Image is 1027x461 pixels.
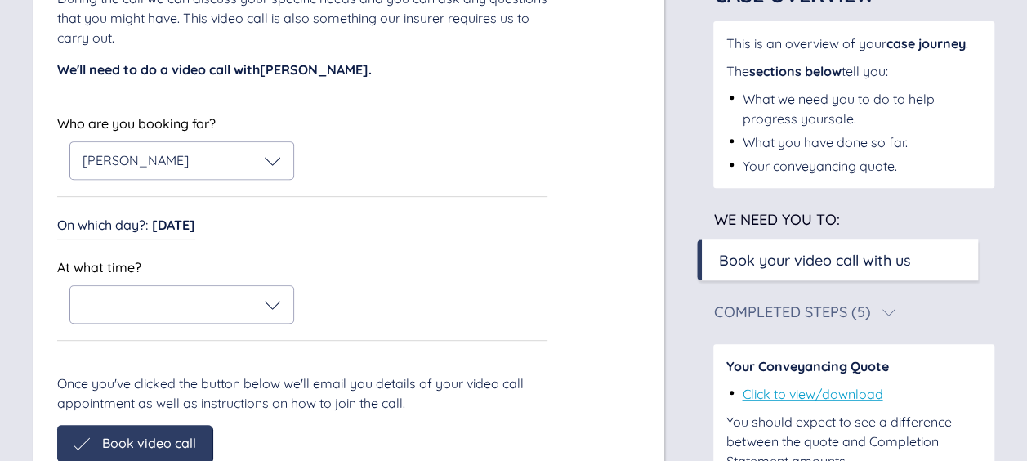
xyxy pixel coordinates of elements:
[57,115,216,132] span: Who are you booking for?
[726,61,982,81] div: The tell you:
[726,358,888,374] span: Your Conveyancing Quote
[742,156,896,176] div: Your conveyancing quote.
[152,217,195,233] span: [DATE]
[742,132,907,152] div: What you have done so far.
[718,249,910,271] div: Book your video call with us
[57,374,547,413] div: Once you've clicked the button below we'll email you details of your video call appointment as we...
[713,305,870,320] div: Completed Steps (5)
[748,63,841,79] span: sections below
[57,259,141,275] span: At what time?
[57,217,148,233] span: On which day? :
[713,210,839,229] span: We need you to:
[102,436,196,450] span: Book video call
[57,61,372,78] span: We'll need to do a video call with [PERSON_NAME] .
[886,35,965,51] span: case journey
[726,34,982,53] div: This is an overview of your .
[83,152,189,168] span: [PERSON_NAME]
[742,386,882,402] a: Click to view/download
[742,89,982,128] div: What we need you to do to help progress your sale .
